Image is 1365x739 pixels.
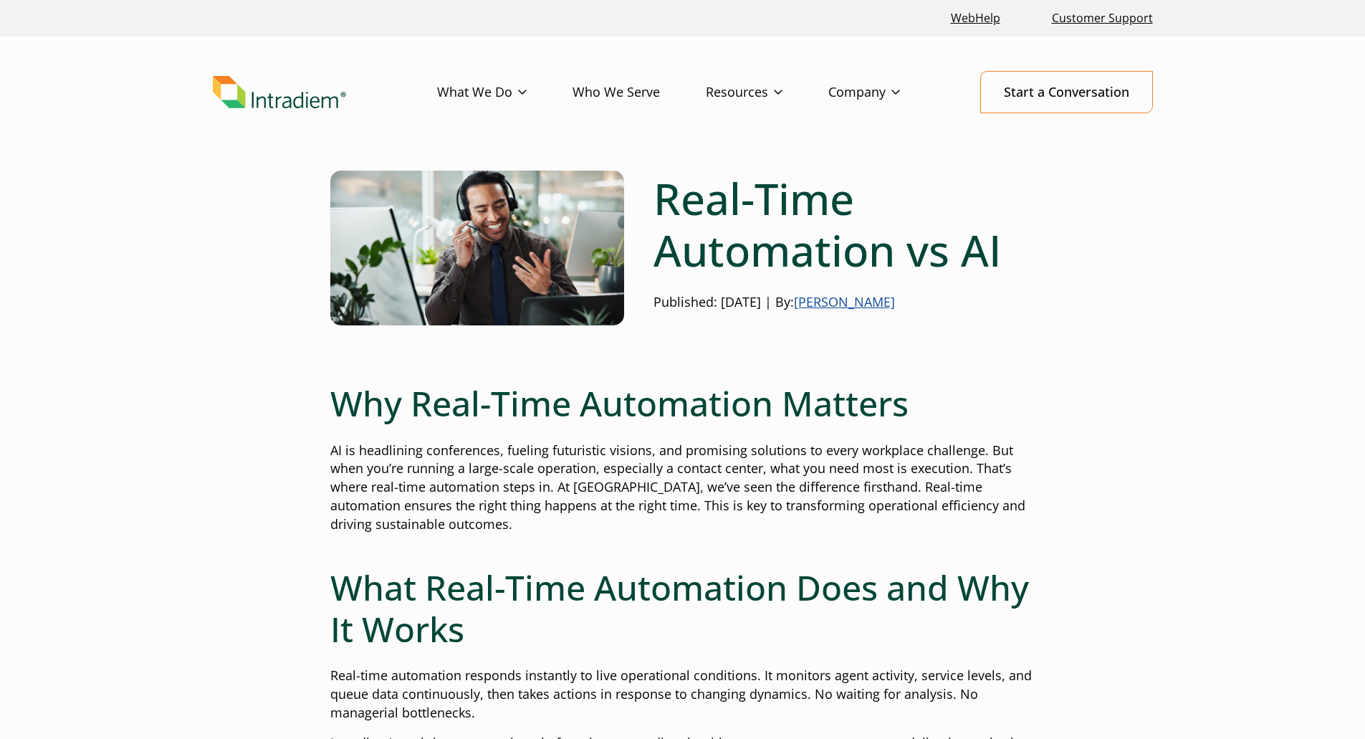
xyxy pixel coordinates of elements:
a: [PERSON_NAME] [794,293,895,310]
h2: What Real-Time Automation Does and Why It Works [330,567,1035,649]
a: Who We Serve [573,72,706,113]
a: Resources [706,72,828,113]
img: Intradiem [213,76,346,109]
p: AI is headlining conferences, fueling futuristic visions, and promising solutions to every workpl... [330,442,1035,535]
h2: Why Real-Time Automation Matters [330,383,1035,424]
a: Company [828,72,946,113]
a: Link opens in a new window [945,3,1006,34]
p: Published: [DATE] | By: [653,293,1035,312]
a: Start a Conversation [980,71,1153,113]
a: Link to homepage of Intradiem [213,76,437,109]
a: What We Do [437,72,573,113]
a: Customer Support [1046,3,1159,34]
p: Real-time automation responds instantly to live operational conditions. It monitors agent activit... [330,667,1035,723]
h1: Real-Time Automation vs AI [653,173,1035,276]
